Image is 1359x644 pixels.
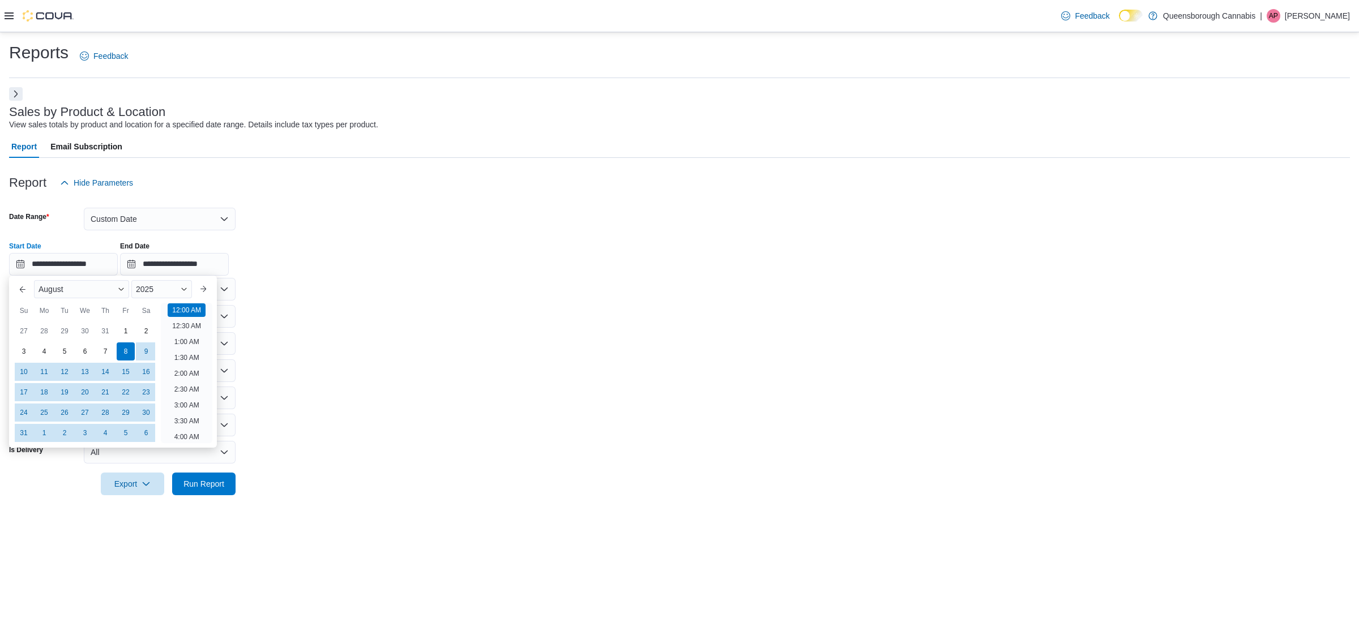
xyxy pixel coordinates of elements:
label: Is Delivery [9,445,43,454]
div: day-27 [15,322,33,340]
a: Feedback [1057,5,1114,27]
div: day-24 [15,403,33,422]
label: End Date [120,242,149,251]
div: day-5 [117,424,135,442]
span: AP [1269,9,1278,23]
button: Open list of options [220,312,229,321]
button: Run Report [172,473,236,495]
span: Report [11,135,37,158]
button: Export [101,473,164,495]
div: day-17 [15,383,33,401]
div: Button. Open the year selector. 2025 is currently selected. [131,280,192,298]
h1: Reports [9,41,69,64]
li: 12:30 AM [168,319,206,333]
span: Feedback [1075,10,1109,22]
div: August, 2025 [14,321,156,443]
div: day-27 [76,403,94,422]
div: day-10 [15,363,33,381]
div: day-1 [35,424,53,442]
div: day-30 [137,403,155,422]
p: [PERSON_NAME] [1285,9,1350,23]
div: day-7 [96,342,114,360]
span: 2025 [136,285,153,294]
button: Open list of options [220,285,229,294]
button: Hide Parameters [55,171,138,194]
div: day-14 [96,363,114,381]
div: Th [96,302,114,320]
input: Press the down key to enter a popover containing a calendar. Press the escape key to close the po... [9,253,118,276]
div: day-13 [76,363,94,381]
div: day-31 [96,322,114,340]
ul: Time [161,303,212,443]
div: day-8 [117,342,135,360]
button: Next month [194,280,212,298]
span: Email Subscription [50,135,122,158]
div: Button. Open the month selector. August is currently selected. [34,280,129,298]
img: Cova [23,10,74,22]
div: day-28 [35,322,53,340]
div: day-19 [55,383,74,401]
button: Custom Date [84,208,236,230]
div: day-4 [96,424,114,442]
div: View sales totals by product and location for a specified date range. Details include tax types p... [9,119,378,131]
li: 3:00 AM [170,398,204,412]
p: | [1260,9,1262,23]
div: Su [15,302,33,320]
div: April Petrie [1267,9,1280,23]
div: day-5 [55,342,74,360]
button: All [84,441,236,463]
div: day-6 [76,342,94,360]
div: day-3 [76,424,94,442]
div: day-2 [137,322,155,340]
li: 1:30 AM [170,351,204,364]
input: Press the down key to open a popover containing a calendar. [120,253,229,276]
div: day-30 [76,322,94,340]
div: day-22 [117,383,135,401]
li: 2:30 AM [170,383,204,396]
div: Mo [35,302,53,320]
button: Next [9,87,23,101]
label: Date Range [9,212,49,221]
div: day-15 [117,363,135,381]
div: day-26 [55,403,74,422]
input: Dark Mode [1119,10,1143,22]
li: 4:00 AM [170,430,204,444]
div: day-16 [137,363,155,381]
li: 1:00 AM [170,335,204,349]
div: day-31 [15,424,33,442]
button: Open list of options [220,339,229,348]
div: day-28 [96,403,114,422]
button: Previous Month [14,280,32,298]
span: August [39,285,63,294]
label: Start Date [9,242,41,251]
li: 12:00 AM [168,303,206,317]
button: Open list of options [220,366,229,375]
a: Feedback [75,45,133,67]
div: Tu [55,302,74,320]
span: Hide Parameters [74,177,133,188]
div: day-29 [117,403,135,422]
div: Fr [117,302,135,320]
div: We [76,302,94,320]
div: day-12 [55,363,74,381]
div: day-6 [137,424,155,442]
div: day-21 [96,383,114,401]
div: day-23 [137,383,155,401]
span: Feedback [93,50,128,62]
div: day-29 [55,322,74,340]
span: Run Report [183,478,224,490]
div: day-18 [35,383,53,401]
li: 3:30 AM [170,414,204,428]
div: day-2 [55,424,74,442]
li: 2:00 AM [170,367,204,380]
p: Queensborough Cannabis [1163,9,1255,23]
div: day-1 [117,322,135,340]
div: Sa [137,302,155,320]
h3: Report [9,176,46,190]
div: day-9 [137,342,155,360]
div: day-4 [35,342,53,360]
div: day-25 [35,403,53,422]
div: day-11 [35,363,53,381]
div: day-20 [76,383,94,401]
